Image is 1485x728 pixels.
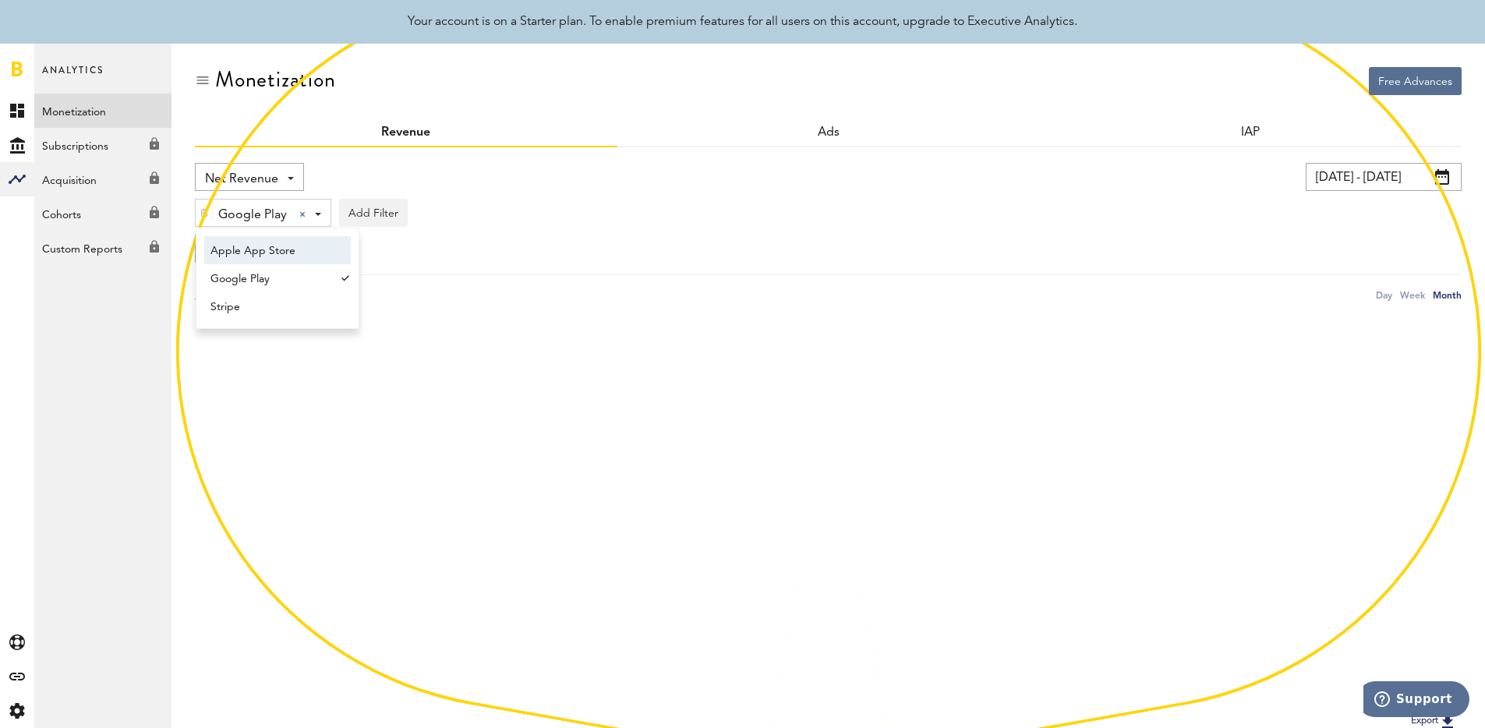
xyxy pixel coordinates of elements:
div: Week [1400,287,1425,303]
a: Monetization [34,94,171,128]
a: IAP [1241,126,1260,139]
a: Acquisition [34,162,171,196]
div: Month [1433,287,1462,303]
span: Google Play [218,202,287,228]
span: Net Revenue [205,166,278,193]
button: Free Advances [1369,67,1462,95]
div: Monetization [215,67,336,92]
a: Cohorts [34,196,171,231]
a: Subscriptions [34,128,171,162]
a: Revenue [381,126,430,139]
div: Your account is on a Starter plan. To enable premium features for all users on this account, upgr... [408,12,1077,31]
button: Add Filter [339,199,408,227]
img: trash_awesome_blue.svg [200,207,209,218]
span: Google Play [210,266,330,292]
a: Ads [818,126,840,139]
iframe: Opens a widget where you can find more information [1363,681,1469,720]
span: Apple App Store [210,238,330,264]
span: Analytics [42,61,104,94]
div: Clear [299,211,306,217]
a: Stripe [204,292,336,320]
div: Delete [196,200,213,226]
div: Day [1376,287,1392,303]
a: Custom Reports [34,231,171,265]
span: Stripe [210,294,330,320]
a: Apple App Store [204,236,336,264]
a: Google Play [204,264,336,292]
